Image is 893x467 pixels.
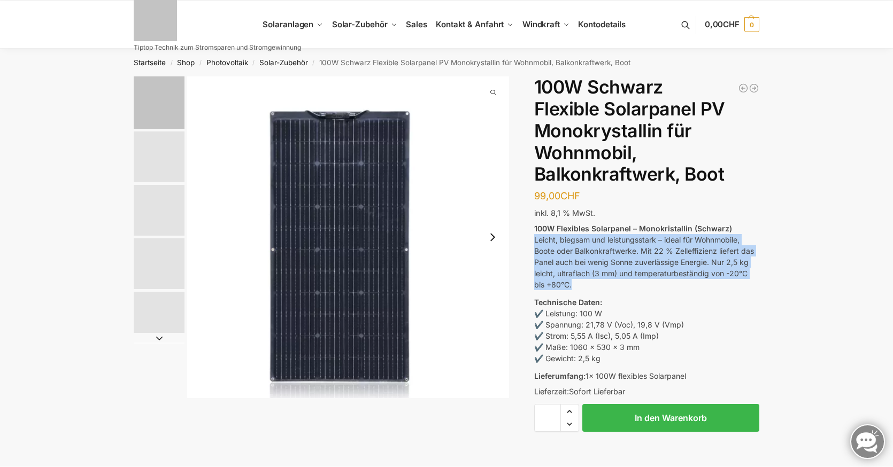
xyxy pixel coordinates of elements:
li: 1 / 5 [187,76,509,398]
strong: 100W Flexibles Solarpanel – Monokristallin (Schwarz) [534,224,732,233]
span: Solar-Zubehör [332,19,388,29]
img: 100watt flexibles solarmodul-vorne [187,76,509,398]
span: CHF [723,19,740,29]
a: Shop [177,58,195,67]
bdi: 99,00 [534,190,580,201]
a: Halterung für 1 Photovoltaik Modul verstellbar Schwarz [738,83,749,94]
button: Next slide [134,333,184,344]
span: / [308,59,319,67]
img: 100watt flexibles solarmodul-2 [134,238,184,289]
a: Solar-Zubehör [259,58,308,67]
span: Increase quantity [561,404,579,418]
img: 100watt flexibles solarmodul-hinten [134,185,184,236]
img: 100 watt flexibles solarmodul [134,292,184,343]
nav: Breadcrumb [115,49,779,76]
span: Kontodetails [578,19,626,29]
strong: Lieferumfang: [534,371,586,380]
a: WiFi Smart Plug für unseren Plug & Play Batteriespeicher [749,83,759,94]
p: ✔️ Leistung: 100 W ✔️ Spannung: 21,78 V (Voc), 19,8 V (Vmp) ✔️ Strom: 5,55 A (Isc), 5,05 A (Imp) ... [534,297,759,364]
span: / [195,59,206,67]
a: Startseite [134,58,166,67]
button: In den Warenkorb [582,404,759,432]
span: 0 [744,17,759,32]
span: Kontakt & Anfahrt [436,19,504,29]
span: inkl. 8,1 % MwSt. [534,208,595,217]
a: Windkraft [518,1,574,49]
p: 1x 100W flexibles Solarpanel [534,370,759,382]
a: Photovoltaik [206,58,248,67]
a: 100 watt flexibles solarmodul100watt flexibles solarmodul vorne [187,76,509,398]
li: 2 / 5 [131,130,184,183]
li: 3 / 5 [131,183,184,237]
li: 1 / 5 [131,76,184,130]
a: Kontakt & Anfahrt [432,1,518,49]
span: / [166,59,177,67]
li: 5 / 5 [131,290,184,344]
button: Next slide [481,226,504,248]
strong: Technische Daten: [534,298,602,307]
input: Produktmenge [534,404,561,432]
img: 100watt flexibles solarmodul-daten [134,131,184,182]
span: CHF [560,190,580,201]
a: Solar-Zubehör [328,1,402,49]
span: / [248,59,259,67]
a: Sales [402,1,432,49]
img: 100watt flexibles solarmodul-vorne [134,76,184,129]
p: Tiptop Technik zum Stromsparen und Stromgewinnung [134,44,301,51]
li: 4 / 5 [131,237,184,290]
span: Windkraft [522,19,560,29]
span: 0,00 [705,19,740,29]
h1: 100W Schwarz Flexible Solarpanel PV Monokrystallin für Wohnmobil, Balkonkraftwerk, Boot [534,76,759,185]
a: Kontodetails [574,1,630,49]
span: Sales [406,19,427,29]
a: 0,00CHF 0 [705,9,759,41]
span: Reduce quantity [561,417,579,431]
span: Sofort Lieferbar [569,387,625,396]
span: Lieferzeit: [534,387,625,396]
p: Leicht, biegsam und leistungsstark – ideal für Wohnmobile, Boote oder Balkonkraftwerke. Mit 22 % ... [534,223,759,290]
